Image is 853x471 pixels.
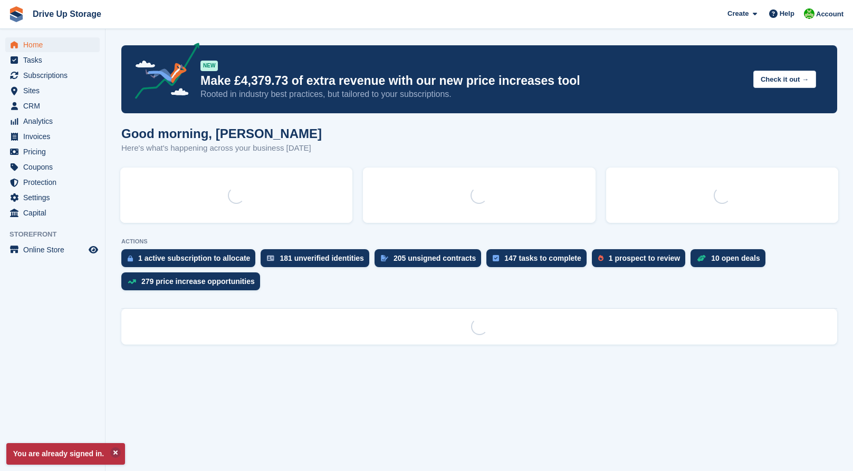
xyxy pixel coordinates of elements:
span: Invoices [23,129,87,144]
a: menu [5,37,100,52]
span: Pricing [23,144,87,159]
span: Coupons [23,160,87,174]
a: menu [5,205,100,220]
span: Storefront [9,229,105,240]
a: menu [5,83,100,98]
span: Sites [23,83,87,98]
span: Home [23,37,87,52]
img: stora-icon-8386f47178a22dfd0bd8f6a31ec36ba5ce8667c1dd55bd0f319d3a0aa187defe.svg [8,6,24,22]
img: active_subscription_to_allocate_icon-d502201f5373d7db506a760aba3b589e785aa758c864c3986d89f69b8ff3... [128,255,133,262]
span: Settings [23,190,87,205]
span: Account [816,9,844,19]
div: 181 unverified identities [280,254,364,262]
a: menu [5,129,100,144]
div: 147 tasks to complete [504,254,581,262]
img: prospect-51fa495bee0391a8d652442698ab0144808aea92771e9ea1ae160a38d050c398.svg [598,255,603,261]
img: verify_identity-adf6edd0f0f0b5bbfe63781bf79b02c33cf7c696d77639b501bdc392416b5a36.svg [267,255,274,261]
img: price_increase_opportunities-93ffe204e8149a01c8c9dc8f82e8f89637d9d84a8eef4429ea346261dce0b2c0.svg [128,279,136,284]
h1: Good morning, [PERSON_NAME] [121,126,322,141]
a: 147 tasks to complete [486,249,592,272]
div: 205 unsigned contracts [394,254,476,262]
img: contract_signature_icon-13c848040528278c33f63329250d36e43548de30e8caae1d1a13099fd9432cc5.svg [381,255,388,261]
a: 1 active subscription to allocate [121,249,261,272]
p: You are already signed in. [6,443,125,465]
img: Daniela Munn [804,8,814,19]
span: Analytics [23,114,87,129]
a: menu [5,68,100,83]
a: menu [5,53,100,67]
p: Here's what's happening across your business [DATE] [121,142,322,154]
a: 279 price increase opportunities [121,272,265,296]
p: Rooted in industry best practices, but tailored to your subscriptions. [200,89,745,100]
span: Subscriptions [23,68,87,83]
a: menu [5,160,100,174]
div: NEW [200,61,218,71]
span: Protection [23,175,87,190]
p: ACTIONS [121,238,837,245]
span: CRM [23,99,87,113]
a: Drive Up Storage [28,5,106,23]
img: price-adjustments-announcement-icon-8257ccfd72463d97f412b2fc003d46551f7dbcb40ab6d574587a9cd5c0d94... [126,43,200,103]
a: menu [5,242,100,257]
div: 1 prospect to review [609,254,680,262]
span: Help [780,8,794,19]
a: menu [5,175,100,190]
a: menu [5,190,100,205]
a: 205 unsigned contracts [375,249,486,272]
img: deal-1b604bf984904fb50ccaf53a9ad4b4a5d6e5aea283cecdc64d6e3604feb123c2.svg [697,254,706,262]
button: Check it out → [753,71,816,88]
div: 279 price increase opportunities [141,277,255,286]
a: 10 open deals [691,249,771,272]
div: 10 open deals [711,254,760,262]
span: Tasks [23,53,87,67]
span: Online Store [23,242,87,257]
span: Capital [23,205,87,220]
a: 1 prospect to review [592,249,691,272]
a: 181 unverified identities [261,249,375,272]
p: Make £4,379.73 of extra revenue with our new price increases tool [200,73,745,89]
a: menu [5,99,100,113]
a: menu [5,114,100,129]
span: Create [727,8,749,19]
img: task-75834270c22a3079a89374b754ae025e5fb1db73e45f91037f5363f120a921f8.svg [493,255,499,261]
div: 1 active subscription to allocate [138,254,250,262]
a: Preview store [87,243,100,256]
a: menu [5,144,100,159]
